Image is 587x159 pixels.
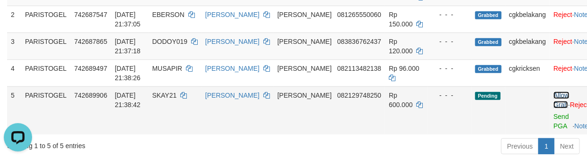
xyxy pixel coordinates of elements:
a: Allow Grab [553,92,569,109]
a: [PERSON_NAME] [205,92,260,99]
a: Previous [501,138,539,154]
span: Copy 083836762437 to clipboard [337,38,381,45]
td: 2 [7,6,21,33]
span: Grabbed [475,65,502,73]
td: 4 [7,59,21,86]
span: Grabbed [475,38,502,46]
div: Showing 1 to 5 of 5 entries [7,137,237,151]
span: Rp 600.000 [389,92,413,109]
span: Rp 150.000 [389,11,413,28]
span: EBERSON [152,11,184,18]
td: cgkbelakang [505,33,550,59]
a: Reject [553,65,572,72]
button: Open LiveChat chat widget [4,4,32,32]
span: [PERSON_NAME] [277,38,332,45]
span: Copy 081265550060 to clipboard [337,11,381,18]
span: [DATE] 21:38:26 [115,65,141,82]
span: Copy 082129748250 to clipboard [337,92,381,99]
span: SKAY21 [152,92,177,99]
a: Reject [553,11,572,18]
div: - - - [432,10,468,19]
div: - - - [432,91,468,100]
div: - - - [432,37,468,46]
span: Pending [475,92,501,100]
span: Rp 120.000 [389,38,413,55]
span: 742689497 [74,65,107,72]
span: 742689906 [74,92,107,99]
span: [PERSON_NAME] [277,11,332,18]
span: DODOY019 [152,38,188,45]
span: [DATE] 21:37:18 [115,38,141,55]
td: PARISTOGEL [21,86,70,134]
span: Rp 96.000 [389,65,419,72]
a: 1 [538,138,554,154]
td: 5 [7,86,21,134]
a: Send PGA [553,113,569,130]
td: PARISTOGEL [21,6,70,33]
a: [PERSON_NAME] [205,65,260,72]
td: cgkbelakang [505,6,550,33]
span: 742687547 [74,11,107,18]
span: [DATE] 21:37:05 [115,11,141,28]
td: PARISTOGEL [21,33,70,59]
span: Copy 082113482138 to clipboard [337,65,381,72]
span: [PERSON_NAME] [277,92,332,99]
a: Reject [553,38,572,45]
span: Grabbed [475,11,502,19]
td: cgkricksen [505,59,550,86]
span: [PERSON_NAME] [277,65,332,72]
span: MUSAPIR [152,65,183,72]
td: 3 [7,33,21,59]
span: 742687865 [74,38,107,45]
a: [PERSON_NAME] [205,11,260,18]
span: · [553,92,570,109]
a: Next [554,138,580,154]
div: - - - [432,64,468,73]
a: [PERSON_NAME] [205,38,260,45]
td: PARISTOGEL [21,59,70,86]
span: [DATE] 21:38:42 [115,92,141,109]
